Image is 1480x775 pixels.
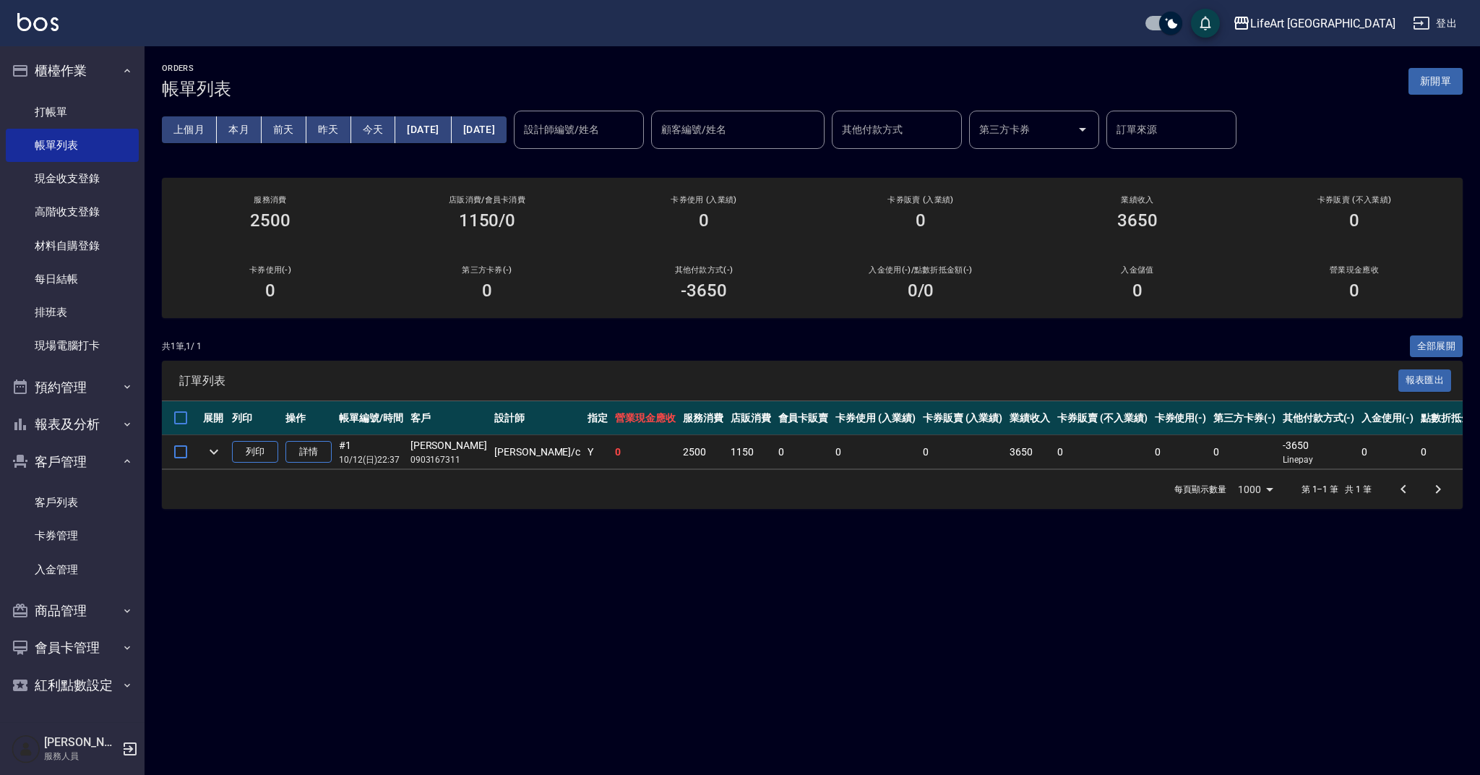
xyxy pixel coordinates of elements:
th: 其他付款方式(-) [1279,401,1359,435]
th: 入金使用(-) [1358,401,1417,435]
button: 會員卡管理 [6,629,139,667]
h3: 0 [1132,281,1143,301]
td: -3650 [1279,435,1359,469]
td: 2500 [679,435,727,469]
td: 0 [1054,435,1150,469]
td: 0 [1210,435,1279,469]
a: 排班表 [6,296,139,329]
p: 共 1 筆, 1 / 1 [162,340,202,353]
button: 今天 [351,116,396,143]
h3: 帳單列表 [162,79,231,99]
img: Person [12,735,40,763]
h2: ORDERS [162,64,231,73]
button: 商品管理 [6,592,139,630]
th: 營業現金應收 [611,401,679,435]
td: 0 [775,435,832,469]
th: 操作 [282,401,335,435]
a: 打帳單 [6,95,139,129]
a: 新開單 [1408,74,1463,87]
button: 紅利點數設定 [6,667,139,704]
th: 列印 [228,401,282,435]
td: #1 [335,435,407,469]
button: 新開單 [1408,68,1463,95]
h2: 卡券使用(-) [179,265,361,275]
h3: 0 [916,210,926,231]
th: 會員卡販賣 [775,401,832,435]
td: 0 [1358,435,1417,469]
a: 高階收支登錄 [6,195,139,228]
h2: 入金使用(-) /點數折抵金額(-) [830,265,1012,275]
button: 前天 [262,116,306,143]
td: 0 [1151,435,1210,469]
th: 展開 [199,401,228,435]
button: 列印 [232,441,278,463]
button: 報表匯出 [1398,369,1452,392]
a: 現場電腦打卡 [6,329,139,362]
p: 10/12 (日) 22:37 [339,453,403,466]
p: 第 1–1 筆 共 1 筆 [1302,483,1372,496]
th: 帳單編號/時間 [335,401,407,435]
button: [DATE] [395,116,451,143]
button: 全部展開 [1410,335,1463,358]
th: 卡券使用(-) [1151,401,1210,435]
h3: 0 /0 [908,281,934,301]
td: 1150 [727,435,775,469]
th: 卡券販賣 (入業績) [919,401,1007,435]
h2: 其他付款方式(-) [613,265,795,275]
h3: 服務消費 [179,195,361,205]
h3: 0 [482,281,492,301]
button: 客戶管理 [6,443,139,481]
th: 卡券販賣 (不入業績) [1054,401,1150,435]
td: 0 [611,435,679,469]
h2: 入金儲值 [1046,265,1229,275]
th: 服務消費 [679,401,727,435]
h2: 卡券販賣 (入業績) [830,195,1012,205]
a: 帳單列表 [6,129,139,162]
a: 詳情 [285,441,332,463]
td: [PERSON_NAME] /c [491,435,584,469]
h3: 0 [1349,281,1359,301]
button: 上個月 [162,116,217,143]
th: 客戶 [407,401,491,435]
button: expand row [203,441,225,463]
td: Y [584,435,611,469]
p: Linepay [1283,453,1355,466]
th: 店販消費 [727,401,775,435]
a: 每日結帳 [6,262,139,296]
a: 卡券管理 [6,519,139,552]
h5: [PERSON_NAME] [44,735,118,750]
div: 1000 [1232,470,1278,509]
button: 昨天 [306,116,351,143]
h3: 2500 [250,210,291,231]
a: 報表匯出 [1398,373,1452,387]
h3: 0 [699,210,709,231]
th: 第三方卡券(-) [1210,401,1279,435]
h3: 0 [1349,210,1359,231]
div: [PERSON_NAME] [410,438,487,453]
button: save [1191,9,1220,38]
button: 預約管理 [6,369,139,406]
h2: 業績收入 [1046,195,1229,205]
button: 櫃檯作業 [6,52,139,90]
p: 0903167311 [410,453,487,466]
h2: 第三方卡券(-) [396,265,578,275]
h3: 3650 [1117,210,1158,231]
button: [DATE] [452,116,507,143]
button: 登出 [1407,10,1463,37]
h2: 卡券販賣 (不入業績) [1263,195,1445,205]
h3: -3650 [681,281,727,301]
img: Logo [17,13,59,31]
th: 業績收入 [1006,401,1054,435]
p: 每頁顯示數量 [1174,483,1226,496]
a: 入金管理 [6,553,139,586]
td: 0 [919,435,1007,469]
h2: 營業現金應收 [1263,265,1445,275]
h2: 店販消費 /會員卡消費 [396,195,578,205]
button: 本月 [217,116,262,143]
a: 客戶列表 [6,486,139,519]
a: 現金收支登錄 [6,162,139,195]
th: 設計師 [491,401,584,435]
button: LifeArt [GEOGRAPHIC_DATA] [1227,9,1401,38]
h3: 1150/0 [459,210,516,231]
th: 卡券使用 (入業績) [832,401,919,435]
